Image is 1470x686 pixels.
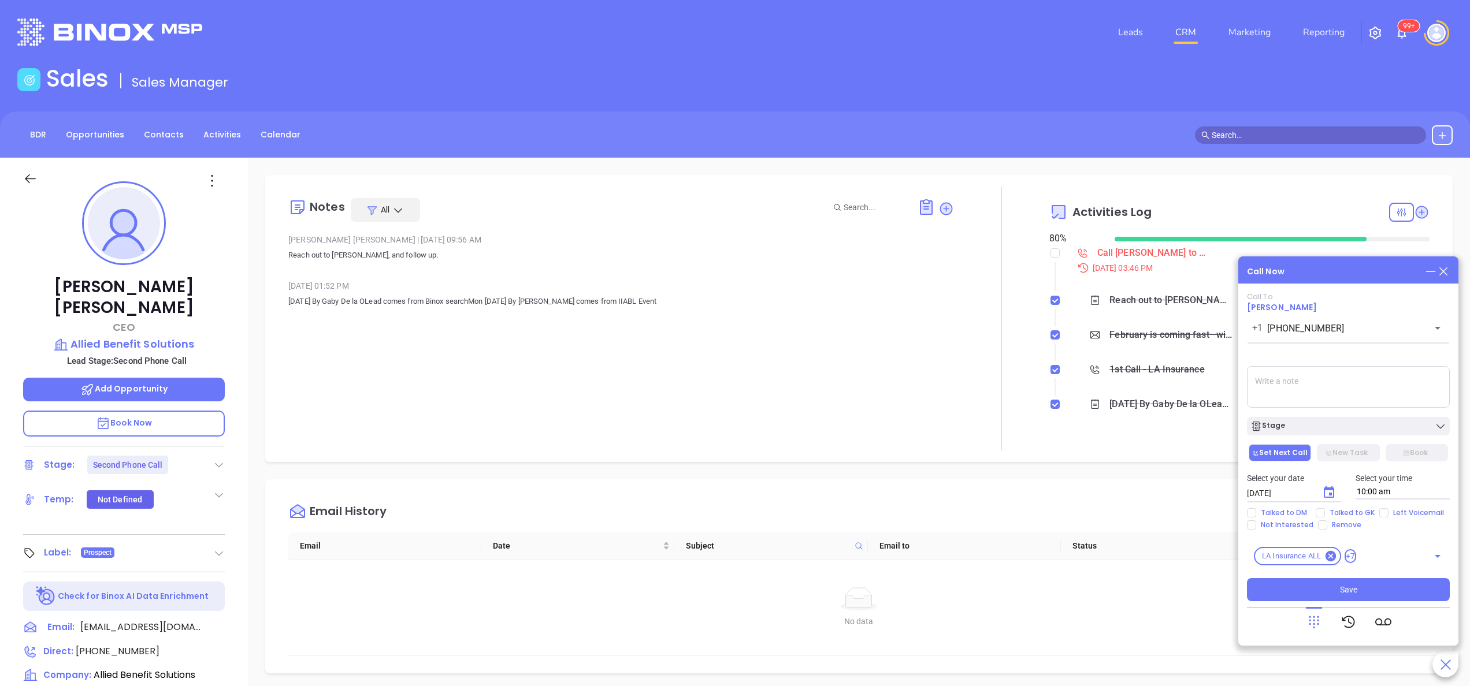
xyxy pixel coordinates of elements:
[80,383,168,394] span: Add Opportunity
[310,201,345,212] div: Notes
[1247,472,1342,484] p: Select your date
[1201,131,1209,139] span: search
[1395,26,1409,40] img: iconNotification
[844,201,905,214] input: Search...
[1247,301,1317,313] a: [PERSON_NAME]
[137,125,191,144] a: Contacts
[1250,420,1285,432] div: Stage
[1256,508,1312,517] span: Talked to DM
[288,277,954,294] div: [DATE] 01:52 PM
[868,532,1061,560] th: Email to
[1267,322,1412,335] input: Enter phone number or name
[1247,291,1273,302] span: Call To
[98,490,142,509] div: Not Defined
[1327,520,1366,530] span: Remove
[302,615,1415,628] div: No data
[1109,326,1233,344] div: February is coming fast—will Allied Benefit Solutions be compliant?
[1109,361,1204,378] div: 1st Call - LA Insurance
[44,544,72,561] div: Label:
[1247,266,1285,278] div: Call Now
[23,336,225,352] a: Allied Benefit Solutions
[44,456,75,474] div: Stage:
[1224,21,1275,44] a: Marketing
[96,417,153,428] span: Book Now
[76,644,159,658] span: [PHONE_NUMBER]
[47,620,75,635] span: Email:
[84,546,112,559] span: Prospect
[1255,550,1328,562] span: LA Insurance ALL
[1109,396,1233,413] div: [DATE] By Gaby De la OLead comes from Binox searchMon [DATE] By [PERSON_NAME] comes from IIABL Event
[80,620,202,634] span: [EMAIL_ADDRESS][DOMAIN_NAME]
[1430,320,1446,336] button: Open
[288,532,481,560] th: Email
[132,73,228,91] span: Sales Manager
[1249,444,1311,461] button: Set Next Call
[59,125,131,144] a: Opportunities
[94,668,195,681] span: Allied Benefit Solutions
[1171,21,1201,44] a: CRM
[58,590,209,602] p: Check for Binox AI Data Enrichment
[1345,549,1356,563] span: +7
[288,231,954,248] div: [PERSON_NAME] [PERSON_NAME] [DATE] 09:56 AM
[1356,472,1450,484] p: Select your time
[44,491,74,508] div: Temp:
[196,125,248,144] a: Activities
[1340,583,1357,596] span: Save
[88,187,160,259] img: profile-user
[43,669,91,681] span: Company:
[1386,444,1448,461] button: Book
[1109,292,1233,309] div: Reach out to [PERSON_NAME], and follow up.
[46,65,109,92] h1: Sales
[1113,21,1148,44] a: Leads
[1061,532,1254,560] th: Status
[1252,321,1263,335] p: +1
[1247,487,1313,499] input: MM/DD/YYYY
[23,319,225,335] p: CEO
[1212,129,1420,141] input: Search…
[1298,21,1349,44] a: Reporting
[1325,508,1379,517] span: Talked to GK
[1070,262,1430,274] div: [DATE] 03:46 PM
[1049,232,1101,245] div: 80 %
[254,125,307,144] a: Calendar
[417,235,419,244] span: |
[1256,520,1318,530] span: Not Interested
[493,539,660,552] span: Date
[43,645,73,657] span: Direct :
[1389,508,1449,517] span: Left Voicemail
[1317,481,1341,504] button: Choose date, selected date is Oct 7, 2025
[23,125,53,144] a: BDR
[686,539,849,552] span: Subject
[23,277,225,318] p: [PERSON_NAME] [PERSON_NAME]
[1430,548,1446,564] button: Open
[1427,24,1446,42] img: user
[17,18,202,46] img: logo
[1097,244,1207,262] div: Call [PERSON_NAME] to follow up - [PERSON_NAME]
[29,353,225,368] p: Lead Stage: Second Phone Call
[481,532,674,560] th: Date
[1247,417,1450,435] button: Stage
[36,586,56,606] img: Ai-Enrich-DaqCidB-.svg
[1368,26,1382,40] img: iconSetting
[288,294,954,308] p: [DATE] By Gaby De la OLead comes from Binox searchMon [DATE] By [PERSON_NAME] comes from IIABL Event
[381,204,389,215] span: All
[1317,444,1379,461] button: New Task
[1398,20,1420,32] sup: 100
[310,505,387,521] div: Email History
[288,248,954,262] p: Reach out to [PERSON_NAME], and follow up.
[93,456,163,474] div: Second Phone Call
[1254,547,1341,565] div: LA Insurance ALL
[1072,206,1152,218] span: Activities Log
[1247,578,1450,601] button: Save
